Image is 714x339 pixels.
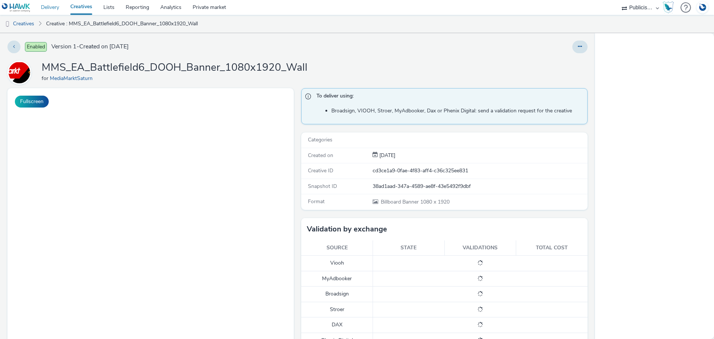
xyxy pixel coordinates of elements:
[42,15,202,33] a: Creative : MMS_EA_Battlefield6_DOOH_Banner_1080x1920_Wall
[308,167,333,174] span: Creative ID
[516,240,588,256] th: Total cost
[301,287,373,302] td: Broadsign
[697,1,708,14] img: Account DE
[308,183,337,190] span: Snapshot ID
[301,256,373,271] td: Viooh
[373,167,587,175] div: cd3ce1a9-0fae-4f83-aff4-c36c325ee831
[301,271,373,286] td: MyAdbooker
[4,20,11,28] img: dooh
[308,198,325,205] span: Format
[316,92,580,102] span: To deliver using:
[663,1,674,13] img: Hawk Academy
[444,240,516,256] th: Validations
[301,240,373,256] th: Source
[15,96,49,108] button: Fullscreen
[381,198,420,205] span: Billboard Banner
[7,69,34,76] a: MediaMarktSaturn
[42,61,308,75] h1: MMS_EA_Battlefield6_DOOH_Banner_1080x1920_Wall
[380,198,450,205] span: 1080 x 1920
[9,62,30,83] img: MediaMarktSaturn
[331,107,583,115] li: Broadsign, VIOOH, Stroer, MyAdbooker, Dax or Phenix Digital: send a validation request for the cr...
[378,152,395,159] div: Creation 15 October 2025, 10:32
[373,240,445,256] th: State
[373,183,587,190] div: 38ad1aad-347a-4589-ae8f-43e5492f9dbf
[50,75,96,82] a: MediaMarktSaturn
[378,152,395,159] span: [DATE]
[25,42,47,52] span: Enabled
[308,136,332,143] span: Categories
[51,42,129,51] span: Version 1 - Created on [DATE]
[301,302,373,317] td: Stroer
[301,317,373,333] td: DAX
[42,75,50,82] span: for
[308,152,333,159] span: Created on
[307,224,387,235] h3: Validation by exchange
[663,1,677,13] a: Hawk Academy
[2,3,30,12] img: undefined Logo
